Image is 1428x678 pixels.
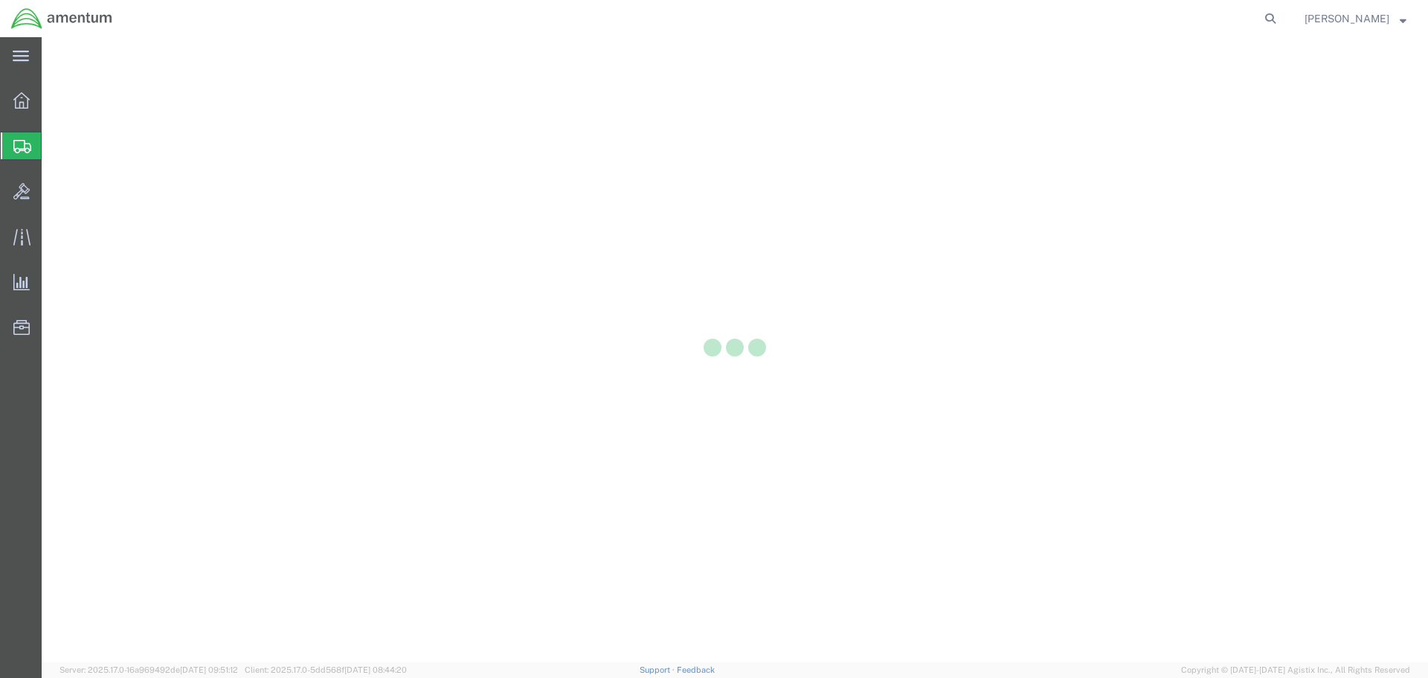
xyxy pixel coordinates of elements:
span: [DATE] 09:51:12 [180,665,238,674]
a: Support [640,665,677,674]
a: Feedback [677,665,715,674]
span: Daniel King [1305,10,1389,27]
span: [DATE] 08:44:20 [344,665,407,674]
span: Server: 2025.17.0-16a969492de [59,665,238,674]
span: Client: 2025.17.0-5dd568f [245,665,407,674]
span: Copyright © [DATE]-[DATE] Agistix Inc., All Rights Reserved [1181,664,1410,677]
img: logo [10,7,113,30]
button: [PERSON_NAME] [1304,10,1407,28]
